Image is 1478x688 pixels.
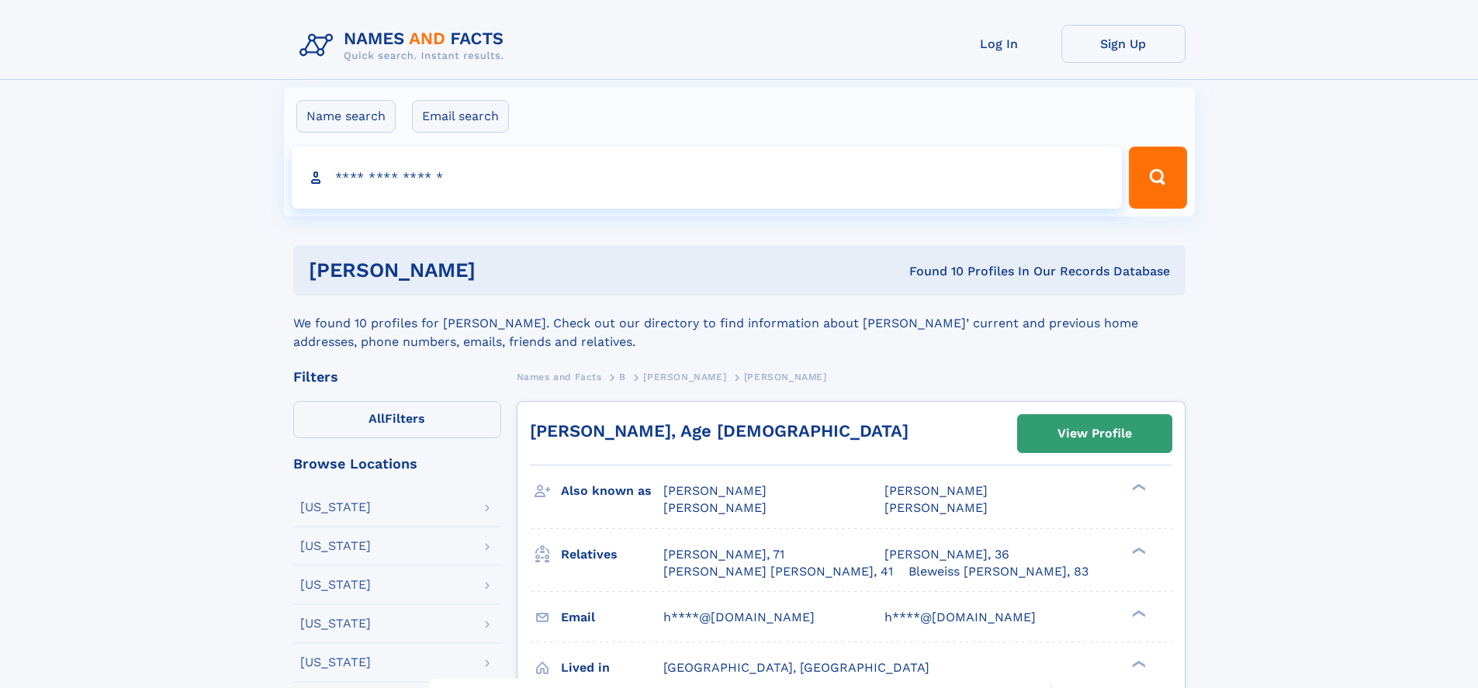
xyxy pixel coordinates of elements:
[1057,416,1132,451] div: View Profile
[663,563,893,580] a: [PERSON_NAME] [PERSON_NAME], 41
[619,372,626,382] span: B
[293,457,501,471] div: Browse Locations
[300,579,371,591] div: [US_STATE]
[1018,415,1172,452] a: View Profile
[884,500,988,515] span: [PERSON_NAME]
[1128,659,1147,669] div: ❯
[663,500,767,515] span: [PERSON_NAME]
[293,296,1186,351] div: We found 10 profiles for [PERSON_NAME]. Check out our directory to find information about [PERSON...
[884,483,988,498] span: [PERSON_NAME]
[561,604,663,631] h3: Email
[300,617,371,630] div: [US_STATE]
[1128,608,1147,618] div: ❯
[1129,147,1186,209] button: Search Button
[530,421,909,441] a: [PERSON_NAME], Age [DEMOGRAPHIC_DATA]
[293,25,517,67] img: Logo Names and Facts
[744,372,827,382] span: [PERSON_NAME]
[663,483,767,498] span: [PERSON_NAME]
[692,263,1170,280] div: Found 10 Profiles In Our Records Database
[300,656,371,669] div: [US_STATE]
[561,655,663,681] h3: Lived in
[643,372,726,382] span: [PERSON_NAME]
[517,367,602,386] a: Names and Facts
[909,563,1089,580] a: Bleweiss [PERSON_NAME], 83
[293,370,501,384] div: Filters
[1061,25,1186,63] a: Sign Up
[663,660,929,675] span: [GEOGRAPHIC_DATA], [GEOGRAPHIC_DATA]
[369,411,385,426] span: All
[309,261,693,280] h1: [PERSON_NAME]
[293,401,501,438] label: Filters
[292,147,1123,209] input: search input
[561,541,663,568] h3: Relatives
[884,546,1009,563] a: [PERSON_NAME], 36
[300,540,371,552] div: [US_STATE]
[300,501,371,513] div: [US_STATE]
[296,100,396,133] label: Name search
[663,546,784,563] a: [PERSON_NAME], 71
[412,100,509,133] label: Email search
[561,478,663,504] h3: Also known as
[937,25,1061,63] a: Log In
[643,367,726,386] a: [PERSON_NAME]
[1128,545,1147,555] div: ❯
[619,367,626,386] a: B
[1128,482,1147,493] div: ❯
